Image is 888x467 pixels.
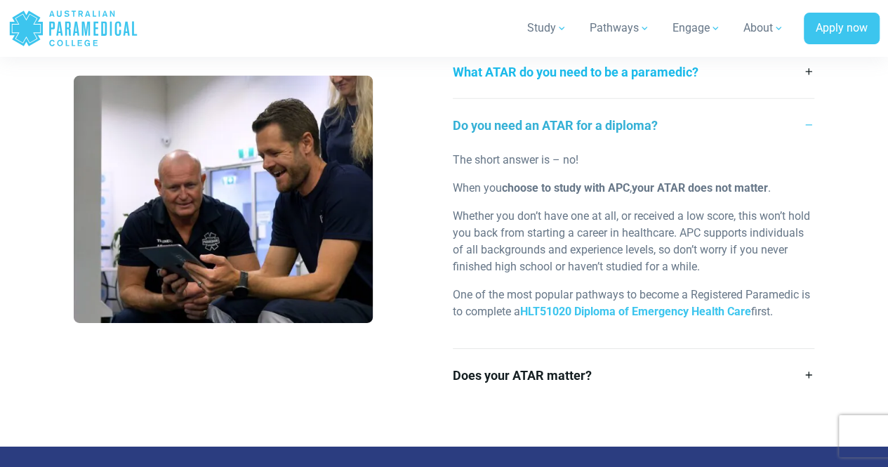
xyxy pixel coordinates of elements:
[453,46,814,98] a: What ATAR do you need to be a paramedic?
[664,8,729,48] a: Engage
[519,8,576,48] a: Study
[453,208,814,275] p: Whether you don’t have one at all, or received a low score, this won’t hold you back from startin...
[453,152,814,169] p: The short answer is – no!
[453,349,814,402] a: Does your ATAR matter?
[502,181,630,195] strong: choose to study with APC
[735,8,793,48] a: About
[520,305,751,318] a: HLT51020 Diploma of Emergency Health Care
[8,6,138,51] a: Australian Paramedical College
[581,8,658,48] a: Pathways
[632,181,768,195] strong: your ATAR does not matter
[453,287,814,320] p: One of the most popular pathways to become a Registered Paramedic is to complete a first.
[804,13,880,45] a: Apply now
[453,99,814,152] a: Do you need an ATAR for a diploma?
[453,180,814,197] p: When you , .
